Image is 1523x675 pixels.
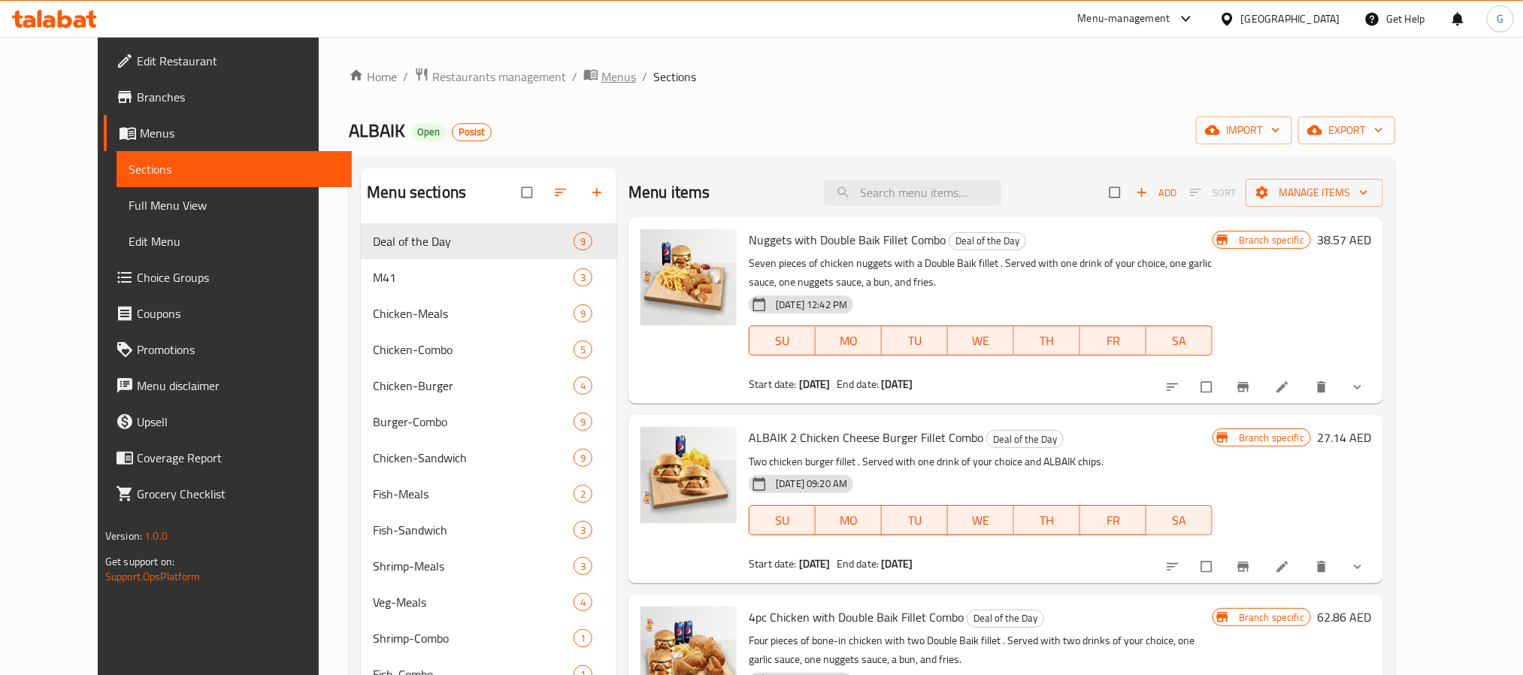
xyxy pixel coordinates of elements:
span: Select all sections [513,178,544,207]
span: Chicken-Burger [373,377,574,395]
button: SU [749,325,816,356]
a: Edit Menu [117,223,352,259]
li: / [403,68,408,86]
span: ALBAIK 2 Chicken Cheese Burger Fillet Combo [749,426,983,449]
span: 4 [574,379,592,393]
div: items [574,304,592,322]
span: Add [1136,184,1176,201]
div: Veg-Meals [373,593,574,611]
div: Deal of the Day [949,232,1026,250]
div: Chicken-Meals [373,304,574,322]
span: WE [954,510,1008,531]
span: Grocery Checklist [137,485,340,503]
div: Burger-Combo9 [361,404,616,440]
p: Four pieces of bone-in chicken with two Double Baik fillet . Served with two drinks of your choic... [749,631,1213,669]
span: Upsell [137,413,340,431]
div: Fish-Sandwich [373,521,574,539]
p: Seven pieces of chicken nuggets with a Double Baik fillet . Served with one drink of your choice,... [749,254,1213,292]
span: TU [888,330,942,352]
h6: 38.57 AED [1317,229,1371,250]
div: Chicken-Sandwich [373,449,574,467]
span: Shrimp-Meals [373,557,574,575]
div: Fish-Meals2 [361,476,616,512]
a: Home [349,68,397,86]
span: Branches [137,88,340,106]
span: MO [822,510,876,531]
span: Menus [140,124,340,142]
span: Manage items [1258,183,1371,202]
span: 9 [574,451,592,465]
span: TH [1020,330,1074,352]
button: WE [948,325,1014,356]
span: Burger-Combo [373,413,574,431]
span: SA [1152,330,1207,352]
span: Branch specific [1233,610,1310,625]
span: Shrimp-Combo [373,629,574,647]
span: Choice Groups [137,268,340,286]
span: Edit Restaurant [137,52,340,70]
span: Deal of the Day [987,431,1063,448]
span: M41 [373,268,574,286]
span: import [1208,121,1280,140]
span: TH [1020,510,1074,531]
span: 3 [574,559,592,574]
span: Start date: [749,554,797,574]
div: M413 [361,259,616,295]
span: 4 [574,595,592,610]
span: SA [1152,510,1207,531]
span: Deal of the Day [967,610,1043,627]
span: 1.0.0 [144,526,168,546]
a: Grocery Checklist [104,476,352,512]
span: Select to update [1192,552,1224,581]
span: FR [1086,330,1140,352]
span: Deal of the Day [373,232,574,250]
span: Coupons [137,304,340,322]
a: Promotions [104,331,352,368]
span: 3 [574,523,592,537]
button: SA [1146,325,1213,356]
span: WE [954,330,1008,352]
span: ALBAIK [349,114,405,147]
div: items [574,377,592,395]
div: items [574,485,592,503]
a: Coverage Report [104,440,352,476]
div: items [574,593,592,611]
div: Chicken-Combo [373,341,574,359]
button: SA [1146,505,1213,535]
a: Restaurants management [414,67,566,86]
span: 4pc Chicken with Double Baik Fillet Combo [749,606,964,628]
b: [DATE] [881,374,913,394]
span: Version: [105,526,142,546]
span: [DATE] 12:42 PM [770,298,853,312]
a: Menus [583,67,636,86]
button: MO [816,505,882,535]
h2: Menu sections [367,181,466,204]
span: Deal of the Day [949,232,1025,250]
span: 3 [574,271,592,285]
button: FR [1080,325,1146,356]
a: Menus [104,115,352,151]
h6: 62.86 AED [1317,607,1371,628]
span: SU [755,330,810,352]
div: items [574,557,592,575]
button: WE [948,505,1014,535]
button: TU [882,325,948,356]
span: Select section first [1180,181,1246,204]
a: Sections [117,151,352,187]
a: Full Menu View [117,187,352,223]
h6: 27.14 AED [1317,427,1371,448]
span: Menus [601,68,636,86]
button: show more [1341,550,1377,583]
a: Menu disclaimer [104,368,352,404]
span: 1 [574,631,592,646]
div: Menu-management [1078,10,1170,28]
div: Fish-Sandwich3 [361,512,616,548]
span: Full Menu View [129,196,340,214]
a: Choice Groups [104,259,352,295]
span: Fish-Meals [373,485,574,503]
a: Edit menu item [1275,380,1293,395]
div: Shrimp-Meals3 [361,548,616,584]
button: Branch-specific-item [1227,550,1263,583]
button: FR [1080,505,1146,535]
